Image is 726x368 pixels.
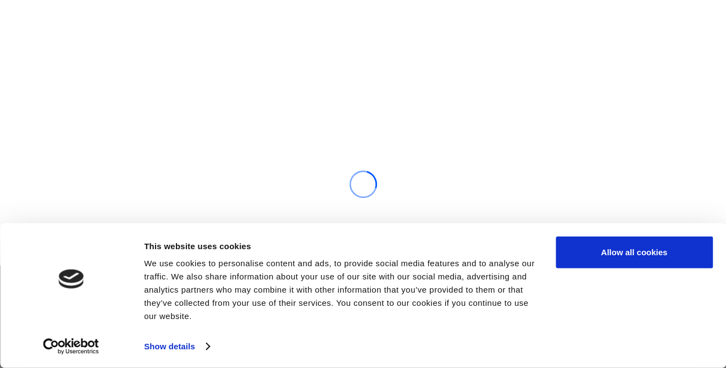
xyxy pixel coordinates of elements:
a: Usercentrics Cookiebot - opens in a new window [23,338,119,355]
div: We use cookies to personalise content and ads, to provide social media features and to analyse ou... [144,257,543,323]
img: logo [58,270,84,289]
a: Show details [144,338,209,355]
div: This website uses cookies [144,239,543,252]
button: Allow all cookies [556,237,713,268]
